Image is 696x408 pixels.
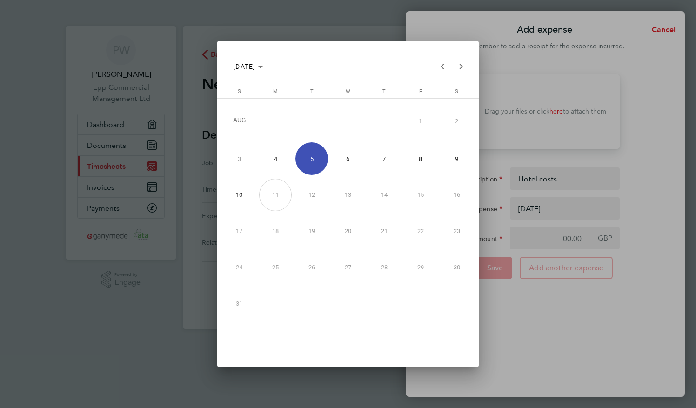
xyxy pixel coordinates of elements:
button: August 17, 2025 [221,213,257,249]
span: 19 [295,215,328,247]
span: 24 [223,251,255,284]
button: August 18, 2025 [257,213,294,249]
button: August 16, 2025 [439,177,475,213]
span: 10 [223,179,255,211]
span: 23 [441,215,473,247]
span: 4 [259,142,292,175]
span: 12 [295,179,328,211]
span: W [346,88,350,94]
button: August 4, 2025 [257,140,294,177]
span: 2 [441,104,473,139]
button: August 12, 2025 [294,177,330,213]
button: August 7, 2025 [366,140,402,177]
button: August 27, 2025 [330,249,366,286]
button: August 26, 2025 [294,249,330,286]
span: 20 [332,215,364,247]
span: 25 [259,251,292,284]
td: AUG [221,102,402,140]
button: August 2, 2025 [439,102,475,140]
span: 11 [259,179,292,211]
button: Previous month [433,57,452,76]
button: August 11, 2025 [257,177,294,213]
button: Choose month and year [229,58,267,75]
span: 8 [404,142,437,175]
button: August 8, 2025 [402,140,439,177]
span: T [382,88,386,94]
span: 27 [332,251,364,284]
span: 1 [404,104,437,139]
span: 29 [404,251,437,284]
span: 15 [404,179,437,211]
button: August 19, 2025 [294,213,330,249]
button: August 21, 2025 [366,213,402,249]
span: 18 [259,215,292,247]
span: 9 [441,142,473,175]
span: 17 [223,215,255,247]
span: M [273,88,278,94]
span: 14 [368,179,401,211]
button: August 24, 2025 [221,249,257,286]
span: 26 [295,251,328,284]
button: August 31, 2025 [221,286,257,322]
button: August 15, 2025 [402,177,439,213]
button: August 22, 2025 [402,213,439,249]
button: August 29, 2025 [402,249,439,286]
span: 7 [368,142,401,175]
span: S [455,88,458,94]
span: 30 [441,251,473,284]
button: August 28, 2025 [366,249,402,286]
span: [DATE] [233,63,256,70]
span: 13 [332,179,364,211]
span: T [310,88,314,94]
button: Next month [452,57,470,76]
button: August 3, 2025 [221,140,257,177]
button: August 6, 2025 [330,140,366,177]
span: F [419,88,422,94]
button: August 20, 2025 [330,213,366,249]
button: August 5, 2025 [294,140,330,177]
span: S [238,88,241,94]
button: August 23, 2025 [439,213,475,249]
button: August 30, 2025 [439,249,475,286]
button: August 9, 2025 [439,140,475,177]
button: August 25, 2025 [257,249,294,286]
span: 5 [295,142,328,175]
span: 22 [404,215,437,247]
span: 21 [368,215,401,247]
span: 6 [332,142,364,175]
button: August 14, 2025 [366,177,402,213]
span: 28 [368,251,401,284]
button: August 10, 2025 [221,177,257,213]
span: 3 [223,142,255,175]
button: August 13, 2025 [330,177,366,213]
button: August 1, 2025 [402,102,439,140]
span: 16 [441,179,473,211]
span: 31 [223,287,255,320]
